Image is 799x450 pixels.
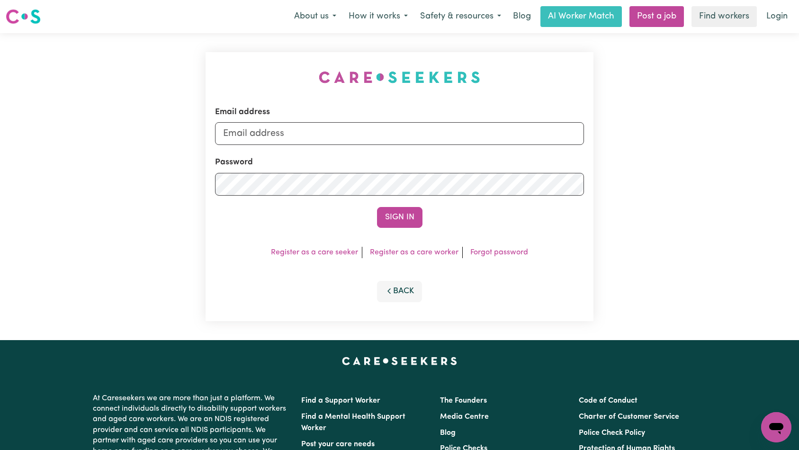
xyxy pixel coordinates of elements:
[6,6,41,27] a: Careseekers logo
[579,429,645,437] a: Police Check Policy
[342,7,414,27] button: How it works
[215,156,253,169] label: Password
[271,249,358,256] a: Register as a care seeker
[440,397,487,405] a: The Founders
[215,122,584,145] input: Email address
[579,397,637,405] a: Code of Conduct
[370,249,458,256] a: Register as a care worker
[342,357,457,365] a: Careseekers home page
[507,6,537,27] a: Blog
[6,8,41,25] img: Careseekers logo
[540,6,622,27] a: AI Worker Match
[377,281,422,302] button: Back
[288,7,342,27] button: About us
[761,6,793,27] a: Login
[215,106,270,118] label: Email address
[691,6,757,27] a: Find workers
[440,413,489,421] a: Media Centre
[377,207,422,228] button: Sign In
[761,412,791,442] iframe: Button to launch messaging window
[301,441,375,448] a: Post your care needs
[470,249,528,256] a: Forgot password
[301,413,405,432] a: Find a Mental Health Support Worker
[414,7,507,27] button: Safety & resources
[629,6,684,27] a: Post a job
[579,413,679,421] a: Charter of Customer Service
[440,429,456,437] a: Blog
[301,397,380,405] a: Find a Support Worker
